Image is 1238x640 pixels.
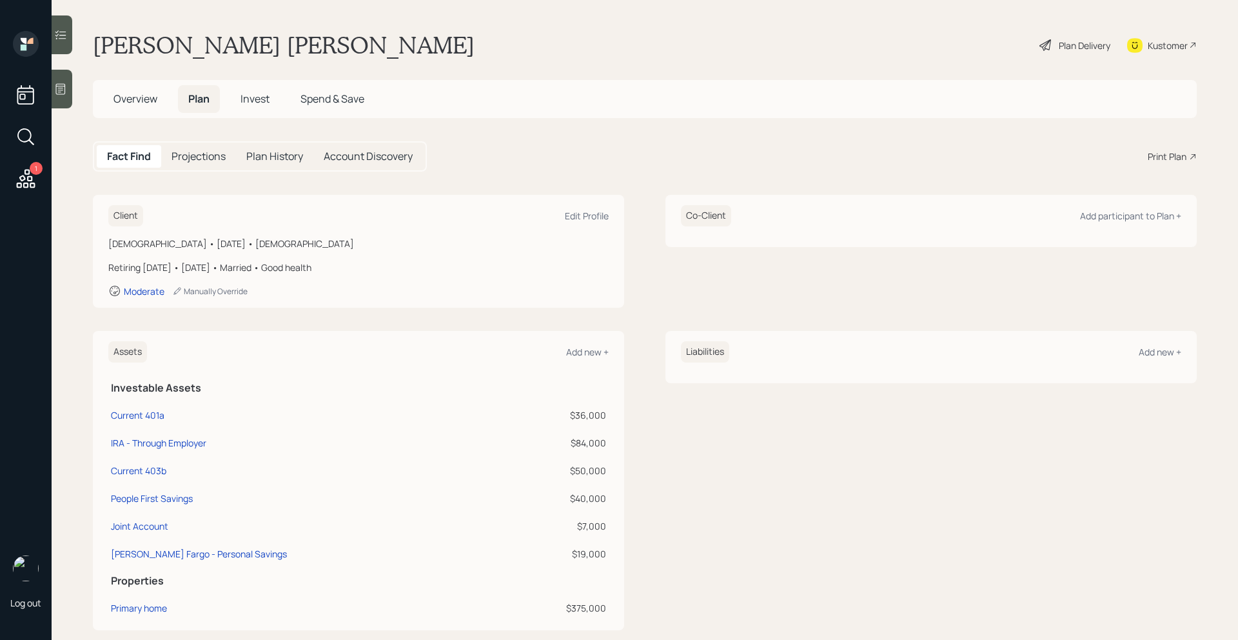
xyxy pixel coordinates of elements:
[30,162,43,175] div: 1
[1139,346,1181,358] div: Add new +
[10,597,41,609] div: Log out
[111,519,168,533] div: Joint Account
[511,547,606,561] div: $19,000
[511,408,606,422] div: $36,000
[108,237,609,250] div: [DEMOGRAPHIC_DATA] • [DATE] • [DEMOGRAPHIC_DATA]
[124,285,164,297] div: Moderate
[241,92,270,106] span: Invest
[13,555,39,581] img: michael-russo-headshot.png
[111,382,606,394] h5: Investable Assets
[188,92,210,106] span: Plan
[511,519,606,533] div: $7,000
[1148,39,1188,52] div: Kustomer
[300,92,364,106] span: Spend & Save
[93,31,475,59] h1: [PERSON_NAME] [PERSON_NAME]
[566,346,609,358] div: Add new +
[1080,210,1181,222] div: Add participant to Plan +
[511,601,606,615] div: $375,000
[108,261,609,274] div: Retiring [DATE] • [DATE] • Married • Good health
[1059,39,1110,52] div: Plan Delivery
[246,150,303,163] h5: Plan History
[111,575,606,587] h5: Properties
[107,150,151,163] h5: Fact Find
[111,601,167,615] div: Primary home
[111,492,193,505] div: People First Savings
[681,205,731,226] h6: Co-Client
[565,210,609,222] div: Edit Profile
[511,436,606,450] div: $84,000
[108,341,147,363] h6: Assets
[172,286,248,297] div: Manually Override
[113,92,157,106] span: Overview
[324,150,413,163] h5: Account Discovery
[511,492,606,505] div: $40,000
[172,150,226,163] h5: Projections
[111,464,166,477] div: Current 403b
[1148,150,1186,163] div: Print Plan
[108,205,143,226] h6: Client
[511,464,606,477] div: $50,000
[681,341,729,363] h6: Liabilities
[111,436,206,450] div: IRA - Through Employer
[111,547,287,561] div: [PERSON_NAME] Fargo - Personal Savings
[111,408,164,422] div: Current 401a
